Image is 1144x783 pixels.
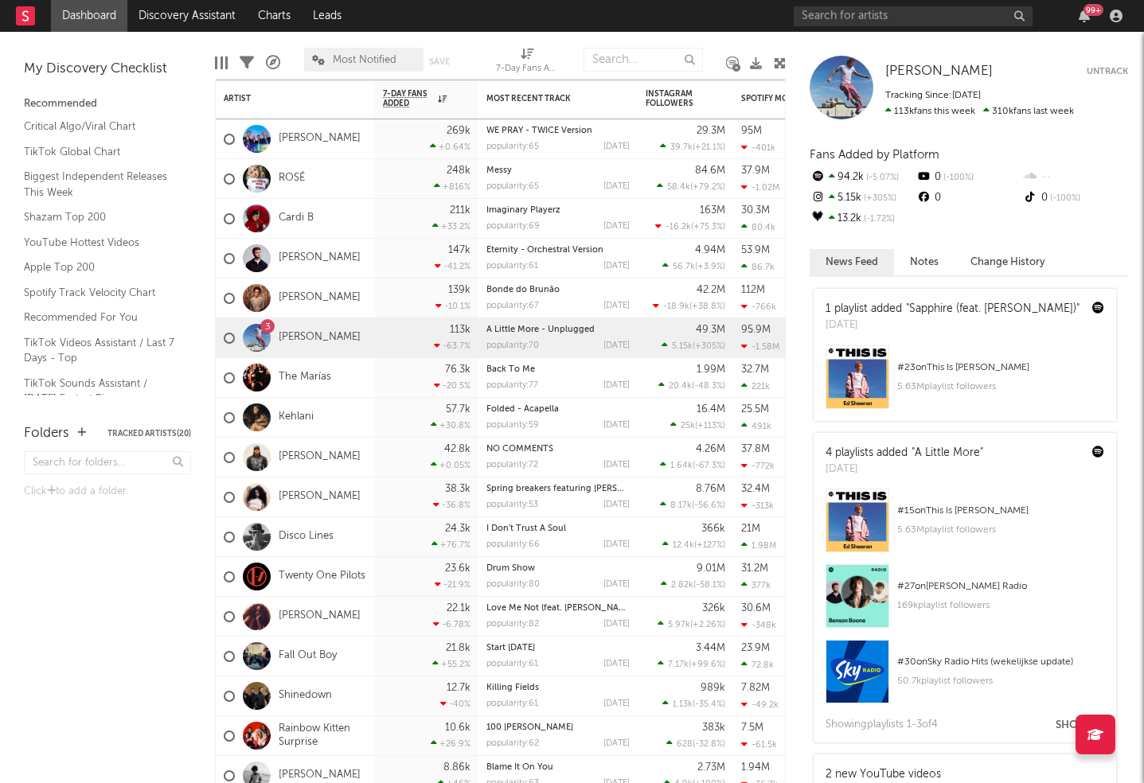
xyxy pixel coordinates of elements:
div: popularity: 53 [486,501,538,509]
a: "A Little More" [912,447,983,458]
span: 7-Day Fans Added [383,89,434,108]
div: 50.7k playlist followers [897,672,1104,691]
span: -100 % [941,173,974,182]
button: Untrack [1087,64,1128,80]
a: Start [DATE] [486,644,535,652]
a: #23onThis Is [PERSON_NAME]5.63Mplaylist followers [814,345,1116,421]
div: Folders [24,424,69,443]
div: 1 playlist added [826,301,1080,317]
span: -67.3 % [695,462,723,470]
span: 58.4k [667,183,690,192]
span: +113 % [697,422,723,430]
div: 211k [450,205,470,216]
div: 8.76M [696,484,725,494]
div: Folded - Acapella [486,405,630,414]
a: Spotify Track Velocity Chart [24,284,175,302]
a: I Don't Trust A Soul [486,524,566,533]
div: Recommended [24,95,191,114]
div: -313k [741,501,774,511]
div: NO COMMENTS [486,445,630,454]
div: -772k [741,461,775,471]
button: Notes [894,249,955,275]
div: 269k [447,126,470,136]
a: Eternity - Orchestral Version [486,246,603,255]
div: -401k [741,142,775,153]
div: 5.63M playlist followers [897,520,1104,540]
button: Save [429,57,450,66]
div: 163M [700,205,725,216]
a: WE PRAY - TWICE Version [486,127,592,135]
a: Spring breakers featuring [PERSON_NAME] [486,485,663,493]
div: Blame It On You [486,763,630,772]
div: 7.82M [741,683,770,693]
div: [DATE] [603,341,630,350]
a: Recommended For You [24,309,175,326]
div: 147k [448,245,470,255]
div: +816 % [434,181,470,192]
div: +33.2 % [432,221,470,232]
div: [DATE] [603,540,630,549]
div: Love Me Not (feat. Rex Orange County) [486,604,630,613]
a: TikTok Videos Assistant / Last 7 Days - Top [24,334,175,367]
button: 99+ [1079,10,1090,22]
div: [DATE] [826,462,983,477]
div: -36.8 % [433,500,470,510]
div: 383k [702,723,725,733]
a: 100 [PERSON_NAME] [486,723,573,732]
div: # 23 on This Is [PERSON_NAME] [897,358,1104,377]
div: My Discovery Checklist [24,60,191,79]
div: [DATE] [603,381,630,390]
div: Most Recent Track [486,94,606,103]
div: Artist [224,94,343,103]
a: Drum Show [486,564,535,573]
div: 7.5M [741,723,763,733]
div: ( ) [660,500,725,510]
div: Drum Show [486,564,630,573]
span: 25k [681,422,695,430]
div: 37.8M [741,444,770,454]
span: -32.8 % [695,740,723,749]
div: ( ) [655,221,725,232]
div: 23.9M [741,643,770,653]
span: -1.72 % [861,215,895,224]
span: Fans Added by Platform [810,149,939,161]
div: I Don't Trust A Soul [486,524,630,533]
button: Tracked Artists(20) [107,430,191,438]
div: ( ) [670,420,725,430]
div: ( ) [658,659,725,669]
a: TikTok Sounds Assistant / [DATE] Fastest Risers [24,375,175,407]
div: 13.2k [810,208,916,229]
div: 366k [701,524,725,534]
div: -20.5 % [434,380,470,391]
div: 95.9M [741,325,771,335]
div: 80.4k [741,222,775,232]
div: +55.2 % [432,659,470,669]
a: Critical Algo/Viral Chart [24,118,175,135]
div: ( ) [657,181,725,192]
span: 7.17k [668,660,689,669]
div: Spotify Monthly Listeners [741,94,861,103]
span: 8.17k [670,501,692,510]
div: popularity: 59 [486,421,539,430]
a: Disco Lines [279,530,334,543]
span: 113k fans this week [885,107,975,116]
div: ( ) [653,301,725,311]
div: -21.9 % [435,579,470,590]
span: Tracking Since: [DATE] [885,91,981,100]
a: [PERSON_NAME] [279,132,361,146]
a: Shazam Top 200 [24,208,175,226]
a: Blame It On You [486,763,553,772]
div: # 27 on [PERSON_NAME] Radio [897,577,1104,596]
div: 22.1k [447,603,470,614]
div: 491k [741,421,771,431]
span: -56.6 % [694,501,723,510]
div: 1.94M [741,762,770,773]
span: +21.1 % [695,143,723,152]
div: 100 Summers [486,723,630,732]
div: [DATE] [603,620,630,629]
div: 0 [916,167,1021,188]
div: +0.05 % [431,460,470,470]
div: Showing playlist s 1- 3 of 4 [826,715,938,734]
div: 5.15k [810,188,916,208]
a: [PERSON_NAME] [279,769,361,782]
